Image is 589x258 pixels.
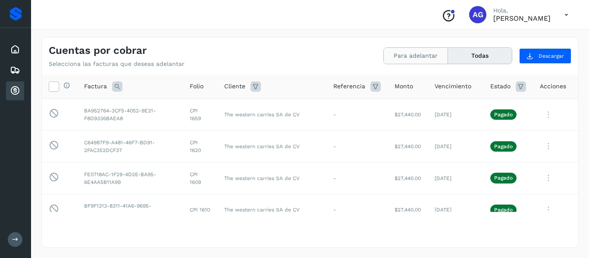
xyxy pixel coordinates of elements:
td: - [326,131,388,162]
td: CPI 1610 [183,194,217,226]
td: $27,440.00 [388,194,428,226]
span: Estado [490,82,511,91]
p: Pagado [494,207,513,213]
h4: Cuentas por cobrar [49,44,147,57]
button: Todas [448,48,512,64]
td: $27,440.00 [388,131,428,162]
p: Pagado [494,175,513,181]
p: Pagado [494,143,513,149]
div: Embarques [6,61,24,80]
td: [DATE] [428,194,483,226]
td: CPI 1620 [183,131,217,162]
td: The western carries SA de CV [217,162,326,194]
td: [DATE] [428,131,483,162]
td: $27,440.00 [388,162,428,194]
span: Vencimiento [435,82,471,91]
p: Pagado [494,112,513,118]
td: [DATE] [428,99,483,131]
span: Cliente [224,82,245,91]
button: Descargar [519,48,571,64]
p: Hola, [493,7,551,14]
span: Descargar [539,52,564,60]
td: - [326,162,388,194]
td: CPI 1659 [183,99,217,131]
span: Monto [395,82,413,91]
div: Inicio [6,40,24,59]
td: BF9F1313-8311-41A6-9695-2698CCD9282F [77,194,183,226]
button: Para adelantar [384,48,448,64]
td: The western carries SA de CV [217,194,326,226]
span: Folio [190,82,204,91]
td: [DATE] [428,162,483,194]
span: Acciones [540,82,566,91]
td: - [326,99,388,131]
td: $27,440.00 [388,99,428,131]
td: BA952764-3CF5-4052-9E21-F8D9336BAEA8 [77,99,183,131]
td: The western carries SA de CV [217,99,326,131]
span: Referencia [333,82,365,91]
div: Cuentas por cobrar [6,81,24,100]
td: The western carries SA de CV [217,131,326,162]
p: ALFONSO García Flores [493,14,551,22]
td: - [326,194,388,226]
td: CPI 1609 [183,162,217,194]
td: C64987F9-A481-46F7-BD91-2FAC352DCF37 [77,131,183,162]
p: Selecciona las facturas que deseas adelantar [49,60,185,68]
td: FE0718AC-1F29-4D2E-BA95-6E4AA5B11A99 [77,162,183,194]
span: Factura [84,82,107,91]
